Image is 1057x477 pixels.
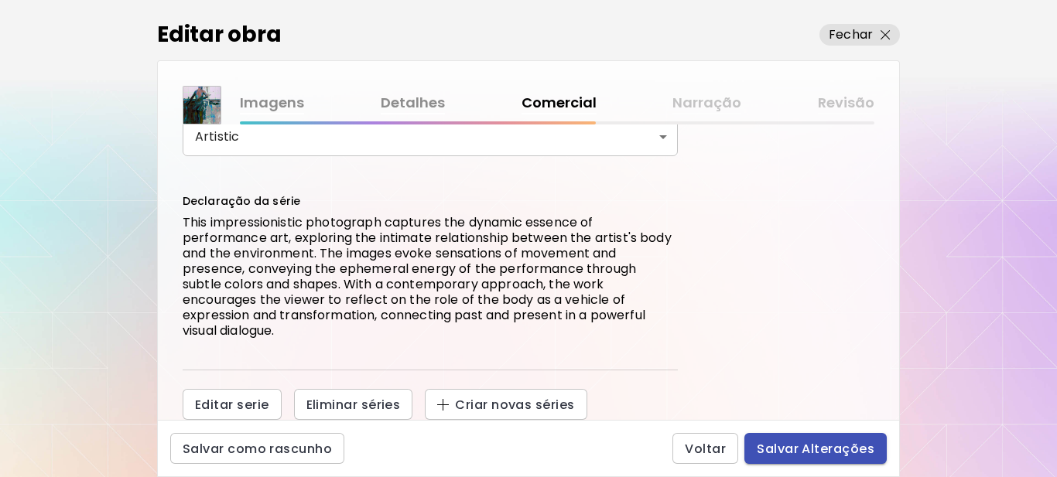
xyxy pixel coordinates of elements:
[757,441,874,457] span: Salvar Alterações
[425,389,587,420] button: +Criar novas séries
[240,92,304,114] a: Imagens
[183,215,678,339] p: This impressionistic photograph captures the dynamic essence of performance art, exploring the in...
[672,433,738,464] button: Voltar
[170,433,344,464] button: Salvar como rascunho
[195,397,269,413] span: Editar serie
[437,397,574,413] span: Criar novas séries
[306,397,401,413] span: Eliminar séries
[685,441,726,457] span: Voltar
[183,87,221,124] img: thumbnail
[381,92,445,114] a: Detalhes
[183,117,678,156] div: Artistic
[437,399,449,411] img: +
[195,129,665,144] p: Artistic
[183,389,282,420] button: Editar serie
[744,433,887,464] button: Salvar Alterações
[183,441,332,457] span: Salvar como rascunho
[183,193,678,209] h6: Declaração da série
[294,389,413,420] button: Eliminar séries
